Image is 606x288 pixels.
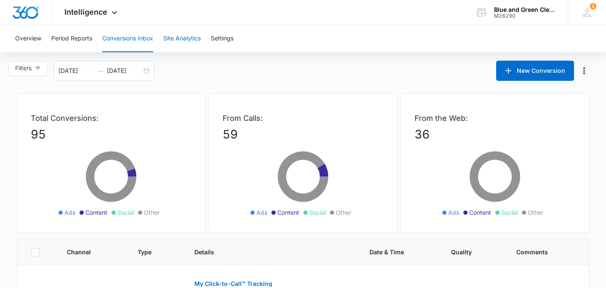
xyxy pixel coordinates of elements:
[451,248,484,256] span: Quality
[309,208,326,217] span: Social
[194,248,337,256] span: Details
[64,208,75,217] span: Ads
[15,64,32,73] span: Filters
[31,125,191,143] p: 95
[415,125,575,143] p: 36
[469,208,491,217] span: Content
[211,25,234,52] button: Settings
[138,248,162,256] span: Type
[528,208,543,217] span: Other
[494,6,555,13] div: account name
[15,25,41,52] button: Overview
[256,208,267,217] span: Ads
[117,208,134,217] span: Social
[85,208,107,217] span: Content
[223,125,383,143] p: 59
[336,208,351,217] span: Other
[223,112,383,124] p: From Calls:
[496,61,574,81] button: New Conversion
[8,61,48,76] button: Filters
[144,208,159,217] span: Other
[67,248,105,256] span: Channel
[277,208,299,217] span: Content
[107,66,142,75] input: End date
[194,281,272,287] p: My Click-to-Call™ Tracking
[448,208,459,217] span: Ads
[577,64,591,77] button: Manage Numbers
[494,13,555,19] div: account id
[97,67,104,74] span: swap-right
[58,66,93,75] input: Start date
[97,67,104,74] span: to
[590,3,596,10] span: 1
[51,25,92,52] button: Period Reports
[64,8,107,16] span: Intelligence
[102,25,153,52] button: Conversions Inbox
[415,112,575,124] p: From the Web:
[590,3,596,10] div: notifications count
[516,248,563,256] span: Comments
[163,25,201,52] button: Site Analytics
[31,112,191,124] p: Total Conversions:
[369,248,419,256] span: Date & Time
[501,208,518,217] span: Social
